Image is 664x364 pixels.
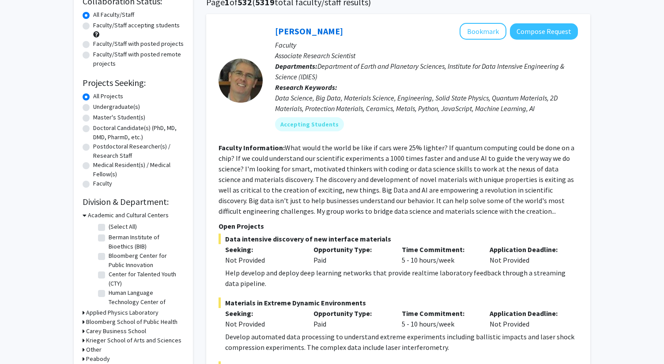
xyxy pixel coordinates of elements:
[225,308,300,319] p: Seeking:
[93,21,180,30] label: Faculty/Staff accepting students
[109,222,137,231] label: (Select All)
[93,160,184,179] label: Medical Resident(s) / Medical Fellow(s)
[109,251,182,270] label: Bloomberg Center for Public Innovation
[275,62,564,81] span: Department of Earth and Planetary Sciences, Institute for Data Intensive Engineering & Science (I...
[225,319,300,329] div: Not Provided
[109,233,182,251] label: Berman Institute of Bioethics (BIB)
[86,327,146,336] h3: Carey Business School
[83,197,184,207] h2: Division & Department:
[275,40,578,50] p: Faculty
[275,62,317,71] b: Departments:
[219,234,578,244] span: Data intensive discovery of new interface materials
[313,244,389,255] p: Opportunity Type:
[225,267,578,289] div: Help develop and deploy deep learning networks that provide realtime laboratory feedback through ...
[93,102,140,111] label: Undergraduate(s)
[402,308,477,319] p: Time Commitment:
[402,244,477,255] p: Time Commitment:
[109,288,182,316] label: Human Language Technology Center of Excellence (HLTCOE)
[93,10,134,19] label: All Faculty/Staff
[93,142,184,160] label: Postdoctoral Researcher(s) / Research Staff
[225,255,300,265] div: Not Provided
[93,179,112,188] label: Faculty
[88,211,169,220] h3: Academic and Cultural Centers
[225,244,300,255] p: Seeking:
[86,308,158,317] h3: Applied Physics Laboratory
[86,354,110,364] h3: Peabody
[275,83,337,92] b: Research Keywords:
[93,39,184,48] label: Faculty/Staff with posted projects
[86,336,181,345] h3: Krieger School of Arts and Sciences
[219,143,285,152] b: Faculty Information:
[460,23,506,40] button: Add David Elbert to Bookmarks
[490,244,565,255] p: Application Deadline:
[219,221,578,231] p: Open Projects
[275,117,344,131] mat-chip: Accepting Students
[395,308,483,329] div: 5 - 10 hours/week
[225,331,578,353] div: Develop automated data processing to understand extreme experiments including ballistic impacts a...
[395,244,483,265] div: 5 - 10 hours/week
[275,26,343,37] a: [PERSON_NAME]
[483,308,571,329] div: Not Provided
[93,113,145,122] label: Master's Student(s)
[86,317,177,327] h3: Bloomberg School of Public Health
[307,244,395,265] div: Paid
[275,50,578,61] p: Associate Research Scientist
[83,78,184,88] h2: Projects Seeking:
[483,244,571,265] div: Not Provided
[86,345,102,354] h3: Other
[219,143,574,215] fg-read-more: What would the world be like if cars were 25% lighter? If quantum computing could be done on a ch...
[313,308,389,319] p: Opportunity Type:
[109,270,182,288] label: Center for Talented Youth (CTY)
[219,297,578,308] span: Materials in Extreme Dynamic Environments
[490,308,565,319] p: Application Deadline:
[510,23,578,40] button: Compose Request to David Elbert
[93,50,184,68] label: Faculty/Staff with posted remote projects
[93,123,184,142] label: Doctoral Candidate(s) (PhD, MD, DMD, PharmD, etc.)
[307,308,395,329] div: Paid
[7,324,38,357] iframe: Chat
[275,93,578,114] div: Data Science, Big Data, Materials Science, Engineering, Solid State Physics, Quantum Materials, 2...
[93,92,123,101] label: All Projects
